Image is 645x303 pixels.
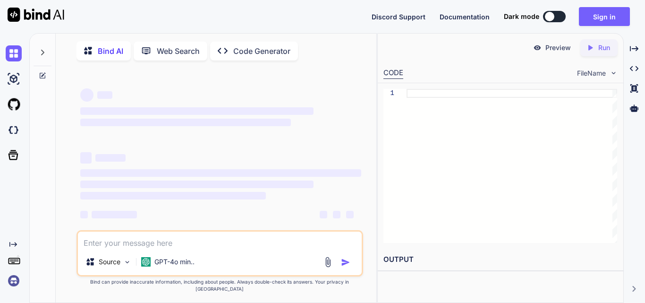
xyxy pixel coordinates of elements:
div: 1 [383,89,394,98]
span: Dark mode [504,12,539,21]
img: Bind AI [8,8,64,22]
span: Documentation [440,13,490,21]
span: Discord Support [372,13,425,21]
span: ‌ [346,211,354,218]
img: GPT-4o mini [141,257,151,267]
img: Pick Models [123,258,131,266]
span: ‌ [80,169,361,177]
button: Documentation [440,12,490,22]
p: Preview [545,43,571,52]
img: ai-studio [6,71,22,87]
img: chat [6,45,22,61]
span: ‌ [80,192,266,199]
span: ‌ [320,211,327,218]
span: ‌ [80,107,314,115]
span: ‌ [333,211,340,218]
button: Sign in [579,7,630,26]
p: Run [598,43,610,52]
span: ‌ [80,119,291,126]
h2: OUTPUT [378,249,623,271]
p: Web Search [157,45,200,57]
img: githubLight [6,96,22,113]
span: ‌ [80,152,92,164]
p: Bind AI [98,45,123,57]
span: ‌ [80,88,93,102]
div: CODE [383,68,403,79]
img: attachment [322,257,333,268]
span: ‌ [97,91,112,99]
img: darkCloudIdeIcon [6,122,22,138]
span: FileName [577,69,606,78]
span: ‌ [92,211,137,218]
span: ‌ [80,211,88,218]
p: Bind can provide inaccurate information, including about people. Always double-check its answers.... [76,278,363,293]
img: preview [533,43,542,52]
button: Discord Support [372,12,425,22]
p: Code Generator [233,45,290,57]
span: ‌ [95,154,126,162]
p: GPT-4o min.. [154,257,195,267]
span: ‌ [80,181,314,188]
img: chevron down [610,69,618,77]
p: Source [99,257,120,267]
img: signin [6,273,22,289]
img: icon [341,258,350,267]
